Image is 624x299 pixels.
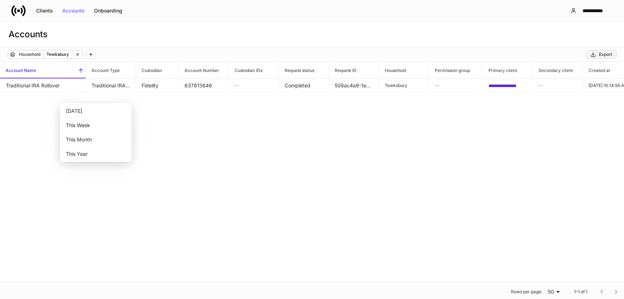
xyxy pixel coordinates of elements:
h6: Account Type [86,67,120,74]
p: Rows per page: [511,289,542,295]
h6: — [539,82,577,89]
h6: Request ID [329,67,357,74]
td: Completed [279,79,329,92]
h6: Custodian [136,67,162,74]
td: 508ac4a9-1eab-420a-aed7-42a09d6a940b [329,79,379,92]
td: 035915a8-73bb-4bbd-9fb0-87152dc0013b [483,79,533,92]
p: Tewksbury [385,83,423,88]
h6: Permission group [429,67,470,74]
p: Today [66,107,127,115]
h6: Primary client [483,67,517,74]
p: This Month [66,136,127,143]
div: Export [590,52,612,57]
div: Clients [36,8,53,13]
h6: Custodian IDs [229,67,262,74]
h6: Created at [583,67,610,74]
div: Onboarding [94,8,122,13]
h3: Accounts [9,29,48,40]
td: 637813646 [179,79,229,92]
h6: Account Number [179,67,219,74]
h6: Secondary client [533,67,573,74]
h6: Request status [279,67,314,74]
p: Tewksbury [46,51,69,58]
p: This Year [66,150,127,158]
div: 50 [545,288,562,295]
p: This Week [66,122,127,129]
div: Accounts [62,8,85,13]
h6: Household [379,67,406,74]
td: Traditional IRA Rollover [86,79,136,92]
h6: — [235,82,273,89]
td: Fidelity [136,79,179,92]
p: Household [19,51,40,58]
h6: — [435,82,477,89]
p: 1–1 of 1 [574,289,588,295]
